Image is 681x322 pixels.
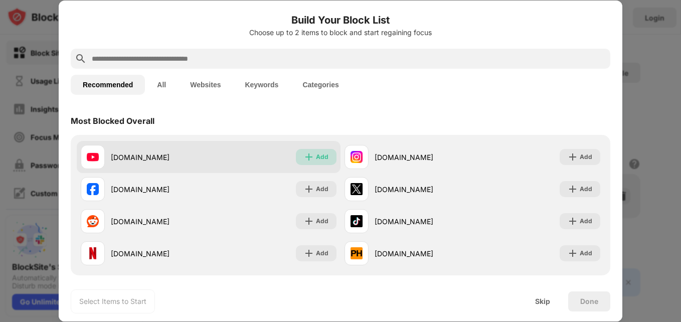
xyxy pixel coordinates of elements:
div: Add [580,184,592,194]
img: favicons [351,247,363,259]
div: [DOMAIN_NAME] [111,184,209,195]
div: Skip [535,297,550,305]
div: [DOMAIN_NAME] [375,248,472,259]
img: search.svg [75,53,87,65]
img: favicons [351,215,363,227]
div: Add [316,184,328,194]
button: All [145,75,178,95]
button: Recommended [71,75,145,95]
img: favicons [87,151,99,163]
div: Done [580,297,598,305]
div: Add [580,216,592,226]
div: Add [316,152,328,162]
div: Most Blocked Overall [71,116,154,126]
img: favicons [351,183,363,195]
div: Add [316,216,328,226]
img: favicons [87,215,99,227]
div: Add [580,152,592,162]
div: Choose up to 2 items to block and start regaining focus [71,29,610,37]
div: Add [316,248,328,258]
button: Websites [178,75,233,95]
div: Add [580,248,592,258]
div: [DOMAIN_NAME] [375,152,472,163]
button: Keywords [233,75,290,95]
div: [DOMAIN_NAME] [375,184,472,195]
img: favicons [351,151,363,163]
h6: Build Your Block List [71,13,610,28]
div: [DOMAIN_NAME] [111,216,209,227]
div: [DOMAIN_NAME] [375,216,472,227]
img: favicons [87,247,99,259]
div: Select Items to Start [79,296,146,306]
button: Categories [290,75,351,95]
div: [DOMAIN_NAME] [111,152,209,163]
div: [DOMAIN_NAME] [111,248,209,259]
img: favicons [87,183,99,195]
